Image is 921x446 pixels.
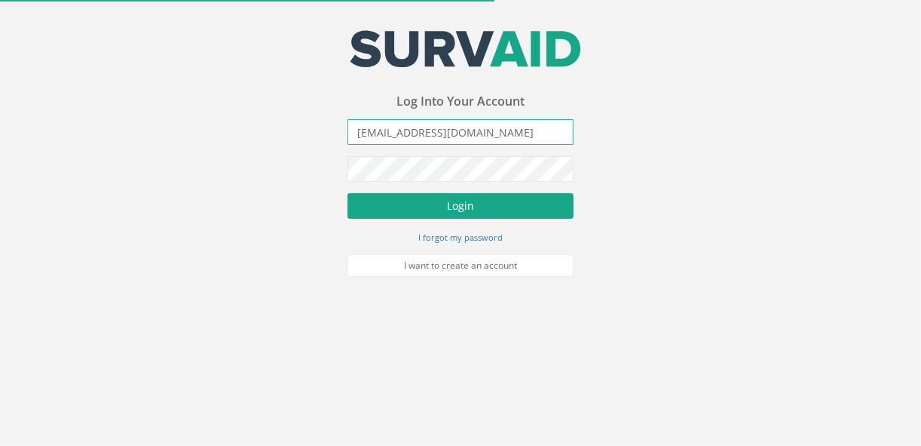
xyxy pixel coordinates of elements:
a: I forgot my password [418,230,503,244]
h3: Log Into Your Account [347,95,574,109]
input: Email [347,119,574,145]
button: Login [347,193,574,219]
small: I forgot my password [418,232,503,243]
a: I want to create an account [347,254,574,277]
